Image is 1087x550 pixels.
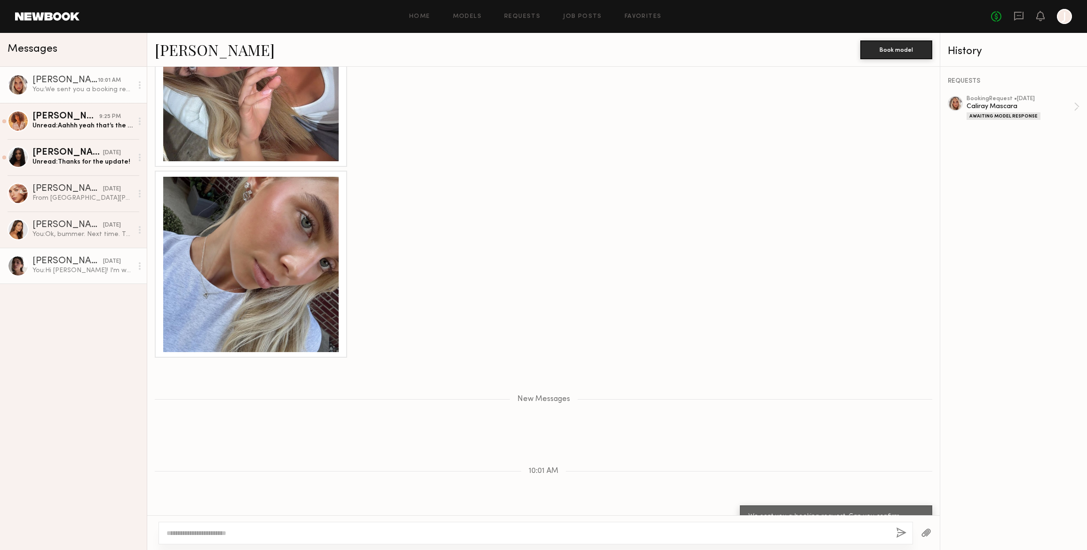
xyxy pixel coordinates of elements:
div: [DATE] [103,257,121,266]
div: History [948,46,1079,57]
div: Awaiting Model Response [967,112,1040,120]
span: New Messages [517,395,570,403]
div: You: Hi [PERSON_NAME]! I'm writing on behalf of makeup brand caliray. We are interested in hiring... [32,266,133,275]
div: [PERSON_NAME] [32,76,98,85]
button: Book model [860,40,932,59]
span: Messages [8,44,57,55]
div: [PERSON_NAME] [32,220,103,230]
div: Caliray Mascara [967,102,1074,111]
div: 10:01 AM [98,76,121,85]
div: [DATE] [103,185,121,194]
a: J [1057,9,1072,24]
a: Home [409,14,430,20]
div: [DATE] [103,149,121,157]
div: [PERSON_NAME] [32,184,103,194]
a: Favorites [625,14,662,20]
a: Book model [860,45,932,53]
div: 9:25 PM [99,112,121,121]
div: REQUESTS [948,78,1079,85]
a: Job Posts [563,14,602,20]
a: Requests [504,14,540,20]
div: [DATE] [103,221,121,230]
div: [PERSON_NAME] [32,257,103,266]
div: You: We sent you a booking request. Can you confirm availability? [32,85,133,94]
span: 10:01 AM [529,467,558,475]
a: [PERSON_NAME] [155,39,275,60]
div: [PERSON_NAME] [32,148,103,157]
a: Models [453,14,482,20]
a: bookingRequest •[DATE]Caliray MascaraAwaiting Model Response [967,96,1079,120]
div: [PERSON_NAME] [32,112,99,121]
div: Unread: Aahhh yeah that’s the kind that freaks me out haha. But we can feel it out for sure. [32,121,133,130]
div: We sent you a booking request. Can you confirm availability? [748,511,924,533]
div: You: Ok, bummer. Next time. Thanks! [32,230,133,239]
div: booking Request • [DATE] [967,96,1074,102]
div: From [GEOGRAPHIC_DATA][PERSON_NAME] [32,194,133,203]
div: Unread: Thanks for the update! [32,157,133,166]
